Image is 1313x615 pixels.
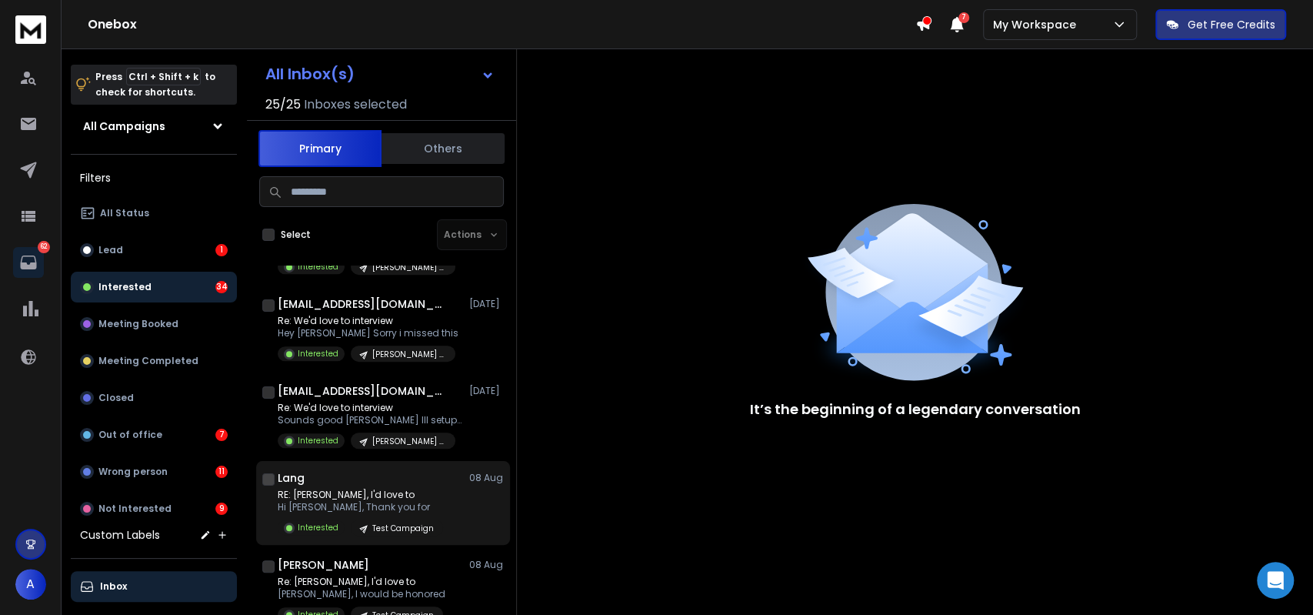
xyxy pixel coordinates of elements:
p: Interested [298,435,338,446]
button: A [15,569,46,600]
button: Lead1 [71,235,237,266]
p: Interested [298,348,338,359]
p: Interested [98,281,152,293]
p: Interested [298,261,338,272]
label: Select [281,229,311,241]
p: Closed [98,392,134,404]
h1: [EMAIL_ADDRESS][DOMAIN_NAME] [278,383,447,399]
button: Meeting Completed [71,346,237,376]
p: Press to check for shortcuts. [95,69,215,100]
h1: [PERSON_NAME] [278,557,369,573]
button: All Inbox(s) [253,58,507,89]
div: 9 [215,503,228,515]
p: [PERSON_NAME] Podcast [372,436,446,447]
p: Inbox [100,580,127,593]
p: RE: [PERSON_NAME], I'd love to [278,489,443,501]
p: Get Free Credits [1188,17,1275,32]
button: Meeting Booked [71,309,237,339]
button: Out of office7 [71,419,237,450]
button: Inbox [71,571,237,602]
span: 25 / 25 [265,95,301,114]
p: Re: We'd love to interview [278,315,458,327]
p: Hi [PERSON_NAME], Thank you for [278,501,443,513]
button: Primary [258,130,382,167]
button: Others [382,132,505,165]
p: Test Campaign [372,523,434,534]
p: [DATE] [469,385,504,397]
p: Re: We'd love to interview [278,402,462,414]
p: Hey [PERSON_NAME] Sorry i missed this [278,327,458,339]
h1: [EMAIL_ADDRESS][DOMAIN_NAME] [278,296,447,312]
button: All Campaigns [71,111,237,142]
button: Closed [71,383,237,413]
p: Lead [98,244,123,256]
div: 1 [215,244,228,256]
p: Not Interested [98,503,172,515]
button: Interested34 [71,272,237,302]
img: logo [15,15,46,44]
div: Open Intercom Messenger [1257,562,1294,599]
a: 62 [13,247,44,278]
div: 11 [215,466,228,478]
h1: All Inbox(s) [265,66,355,82]
h3: Filters [71,167,237,189]
h1: Lang [278,470,305,486]
p: 08 Aug [469,559,504,571]
h1: Onebox [88,15,915,34]
p: [DATE] [469,298,504,310]
p: It’s the beginning of a legendary conversation [750,399,1081,420]
p: All Status [100,207,149,219]
button: Not Interested9 [71,493,237,524]
span: 7 [958,12,969,23]
div: 34 [215,281,228,293]
h3: Inboxes selected [304,95,407,114]
p: Re: [PERSON_NAME], I'd love to [278,576,445,588]
p: [PERSON_NAME] Podcast [372,262,446,273]
p: Sounds good [PERSON_NAME] Ill setup a [278,414,462,426]
span: Ctrl + Shift + k [126,68,201,85]
p: Interested [298,522,338,533]
p: Meeting Booked [98,318,178,330]
button: Wrong person11 [71,456,237,487]
p: [PERSON_NAME], I would be honored [278,588,445,600]
div: 7 [215,429,228,441]
p: Out of office [98,429,162,441]
p: 08 Aug [469,472,504,484]
p: Meeting Completed [98,355,198,367]
h1: All Campaigns [83,119,165,134]
p: Wrong person [98,466,168,478]
p: My Workspace [993,17,1082,32]
p: 62 [38,241,50,253]
h3: Custom Labels [80,527,160,543]
button: Get Free Credits [1155,9,1286,40]
p: [PERSON_NAME] Podcast [372,349,446,360]
button: All Status [71,198,237,229]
